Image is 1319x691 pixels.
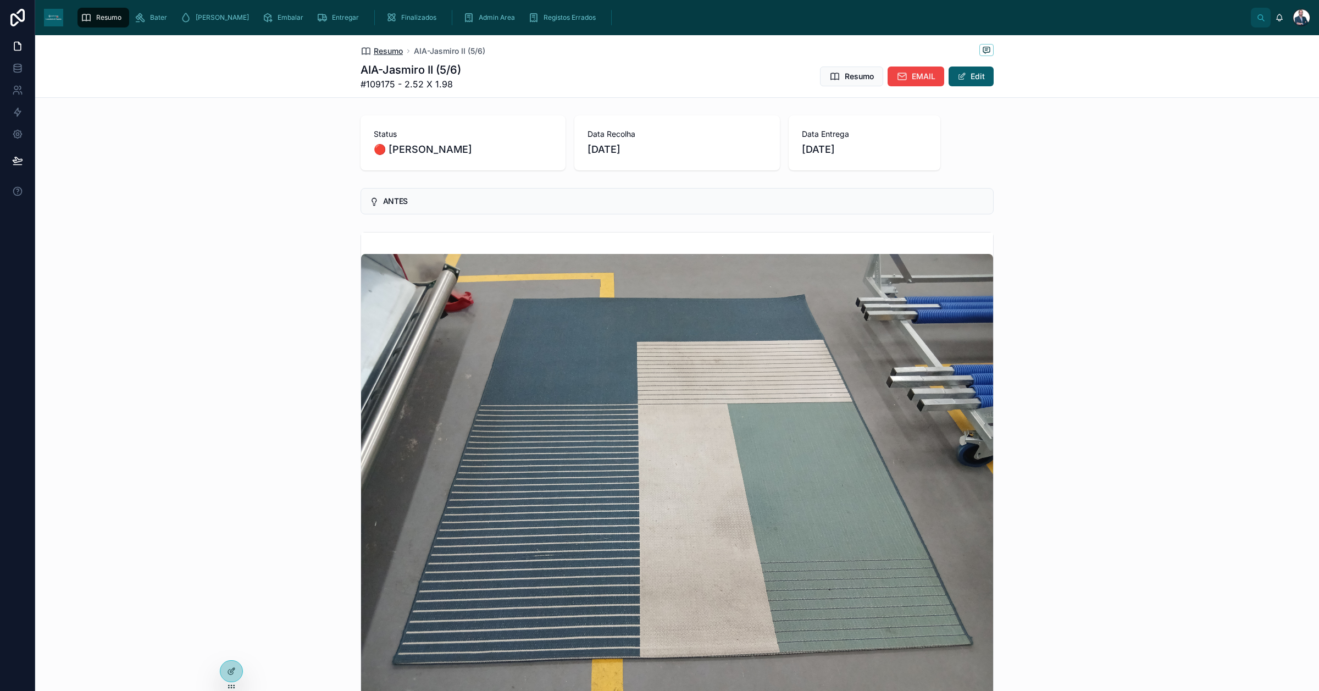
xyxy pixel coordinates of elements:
h5: ANTES [383,197,984,205]
span: Admin Area [479,13,515,22]
span: Bater [150,13,167,22]
span: [PERSON_NAME] [196,13,249,22]
span: #109175 - 2.52 X 1.98 [361,78,461,91]
span: Finalizados [401,13,436,22]
a: Admin Area [460,8,523,27]
a: [PERSON_NAME] [177,8,257,27]
span: Resumo [374,46,403,57]
span: EMAIL [912,71,935,82]
a: Entregar [313,8,367,27]
span: [DATE] [802,142,927,157]
div: scrollable content [72,5,1251,30]
h1: AIA-Jasmiro II (5/6) [361,62,461,78]
a: Finalizados [383,8,444,27]
a: Bater [131,8,175,27]
button: Resumo [820,67,883,86]
span: Embalar [278,13,303,22]
span: Resumo [845,71,874,82]
span: Entregar [332,13,359,22]
span: Status [374,129,552,140]
a: AIA-Jasmiro II (5/6) [414,46,485,57]
span: 🔴 [PERSON_NAME] [374,142,552,157]
span: Registos Errados [544,13,596,22]
a: Resumo [361,46,403,57]
button: Edit [949,67,994,86]
span: Resumo [96,13,121,22]
span: [DATE] [588,142,766,157]
a: Resumo [77,8,129,27]
a: Embalar [259,8,311,27]
img: App logo [44,9,63,26]
a: Registos Errados [525,8,603,27]
button: EMAIL [888,67,944,86]
span: Data Entrega [802,129,927,140]
span: Data Recolha [588,129,766,140]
